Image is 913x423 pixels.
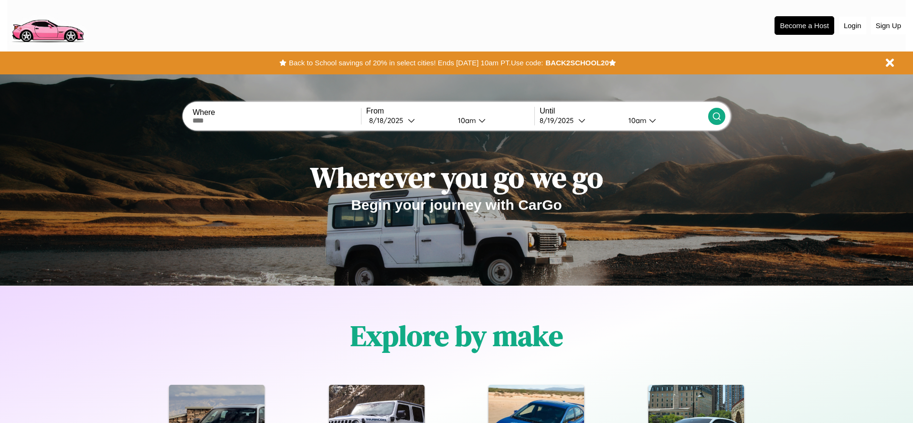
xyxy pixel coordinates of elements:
button: 10am [450,115,534,125]
div: 10am [624,116,649,125]
b: BACK2SCHOOL20 [545,59,609,67]
button: Become a Host [775,16,834,35]
img: logo [7,5,88,45]
label: Until [540,107,708,115]
label: Where [192,108,361,117]
div: 10am [453,116,478,125]
h1: Explore by make [350,316,563,355]
div: 8 / 19 / 2025 [540,116,578,125]
button: Sign Up [871,17,906,34]
button: 8/18/2025 [366,115,450,125]
button: Login [839,17,866,34]
button: Back to School savings of 20% in select cities! Ends [DATE] 10am PT.Use code: [287,56,545,70]
div: 8 / 18 / 2025 [369,116,408,125]
label: From [366,107,534,115]
button: 10am [621,115,708,125]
